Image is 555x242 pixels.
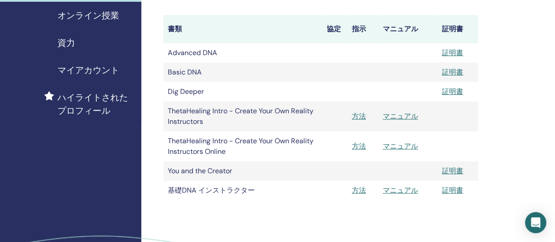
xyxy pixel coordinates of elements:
a: 証明書 [442,48,463,57]
th: 指示 [347,15,378,43]
td: 基礎DNA インストラクター [163,181,322,200]
span: 資力 [57,36,75,49]
th: 書類 [163,15,322,43]
span: オンライン授業 [57,9,119,22]
a: 証明書 [442,166,463,175]
a: 方法 [352,186,366,195]
a: 方法 [352,141,366,151]
a: マニュアル [383,112,418,121]
th: マニュアル [378,15,438,43]
a: 証明書 [442,87,463,96]
th: 協定 [322,15,347,43]
a: マニュアル [383,186,418,195]
span: ハイライトされたプロフィール [57,91,134,117]
td: ThetaHealing Intro - Create Your Own Reality Instructors Online [163,131,322,161]
td: Advanced DNA [163,43,322,63]
td: ThetaHealing Intro - Create Your Own Reality Instructors [163,101,322,131]
a: 方法 [352,112,366,121]
td: Dig Deeper [163,82,322,101]
td: Basic DNA [163,63,322,82]
a: マニュアル [383,141,418,151]
span: マイアカウント [57,63,119,77]
th: 証明書 [438,15,478,43]
a: 証明書 [442,186,463,195]
td: You and the Creator [163,161,322,181]
a: 証明書 [442,67,463,77]
div: Open Intercom Messenger [525,212,546,233]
